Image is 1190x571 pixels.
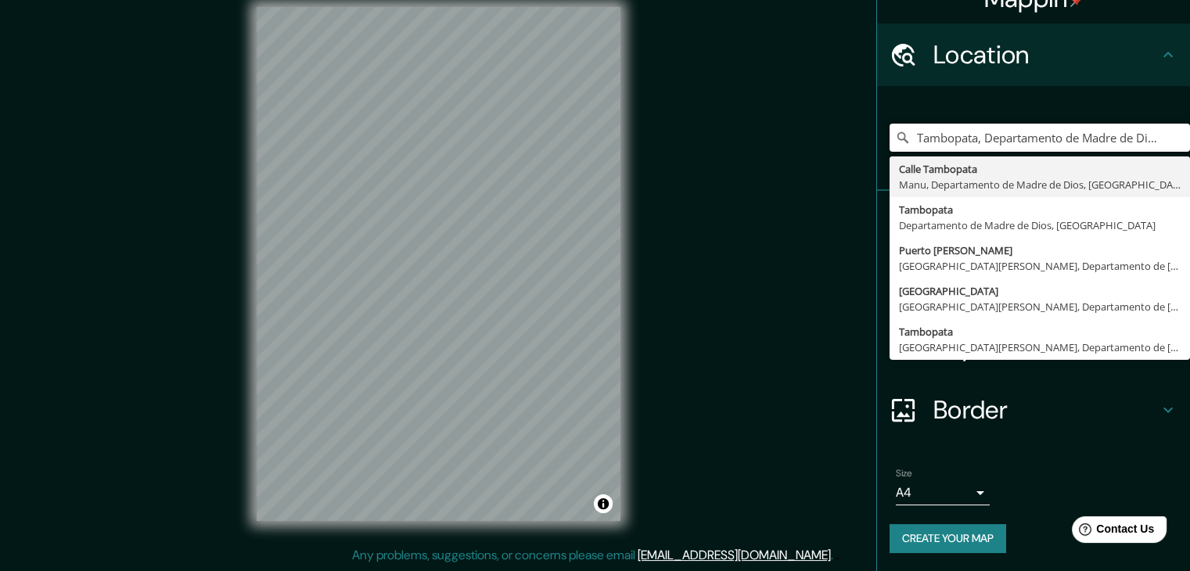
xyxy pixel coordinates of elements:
h4: Location [933,39,1159,70]
div: Departamento de Madre de Dios, [GEOGRAPHIC_DATA] [899,217,1181,233]
div: . [833,546,836,565]
a: [EMAIL_ADDRESS][DOMAIN_NAME] [638,547,831,563]
p: Any problems, suggestions, or concerns please email . [352,546,833,565]
iframe: Help widget launcher [1051,510,1173,554]
div: [GEOGRAPHIC_DATA][PERSON_NAME], Departamento de [GEOGRAPHIC_DATA], [GEOGRAPHIC_DATA] [899,299,1181,314]
input: Pick your city or area [890,124,1190,152]
label: Size [896,467,912,480]
h4: Border [933,394,1159,426]
div: Layout [877,316,1190,379]
div: Tambopata [899,324,1181,339]
button: Create your map [890,524,1006,553]
button: Toggle attribution [594,494,613,513]
div: A4 [896,480,990,505]
div: [GEOGRAPHIC_DATA][PERSON_NAME], Departamento de [GEOGRAPHIC_DATA], [GEOGRAPHIC_DATA] [899,258,1181,274]
div: Puerto [PERSON_NAME] [899,242,1181,258]
canvas: Map [257,7,620,521]
div: Tambopata [899,202,1181,217]
div: Calle Tambopata [899,161,1181,177]
div: [GEOGRAPHIC_DATA][PERSON_NAME], Departamento de [GEOGRAPHIC_DATA], [GEOGRAPHIC_DATA] [899,339,1181,355]
div: Style [877,253,1190,316]
div: . [836,546,839,565]
div: Border [877,379,1190,441]
h4: Layout [933,332,1159,363]
div: Location [877,23,1190,86]
div: [GEOGRAPHIC_DATA] [899,283,1181,299]
div: Pins [877,191,1190,253]
div: Manu, Departamento de Madre de Dios, [GEOGRAPHIC_DATA] [899,177,1181,192]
